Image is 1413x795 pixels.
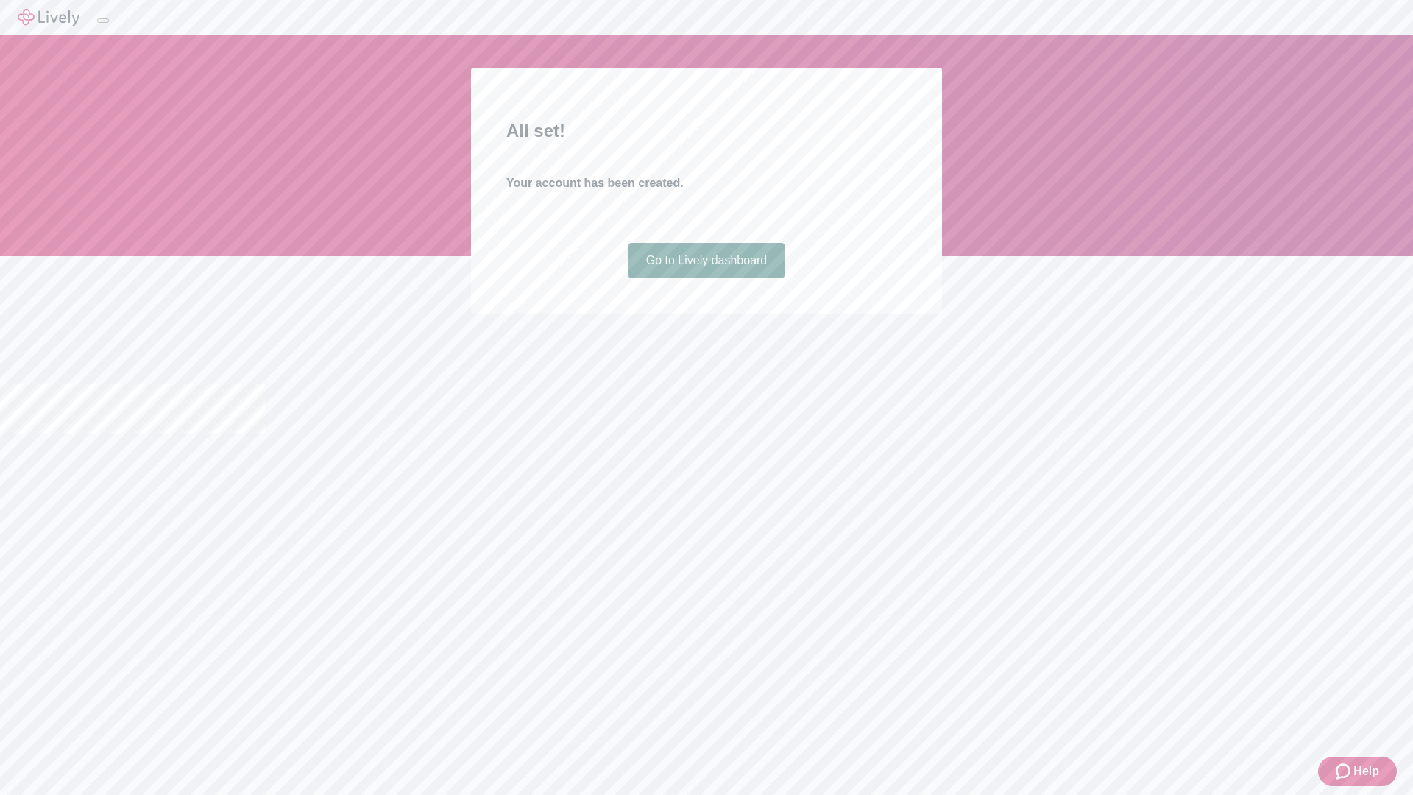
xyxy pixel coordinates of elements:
[1318,757,1397,786] button: Zendesk support iconHelp
[506,118,907,144] h2: All set!
[18,9,79,26] img: Lively
[97,18,109,23] button: Log out
[1353,763,1379,780] span: Help
[506,174,907,192] h4: Your account has been created.
[1336,763,1353,780] svg: Zendesk support icon
[628,243,785,278] a: Go to Lively dashboard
